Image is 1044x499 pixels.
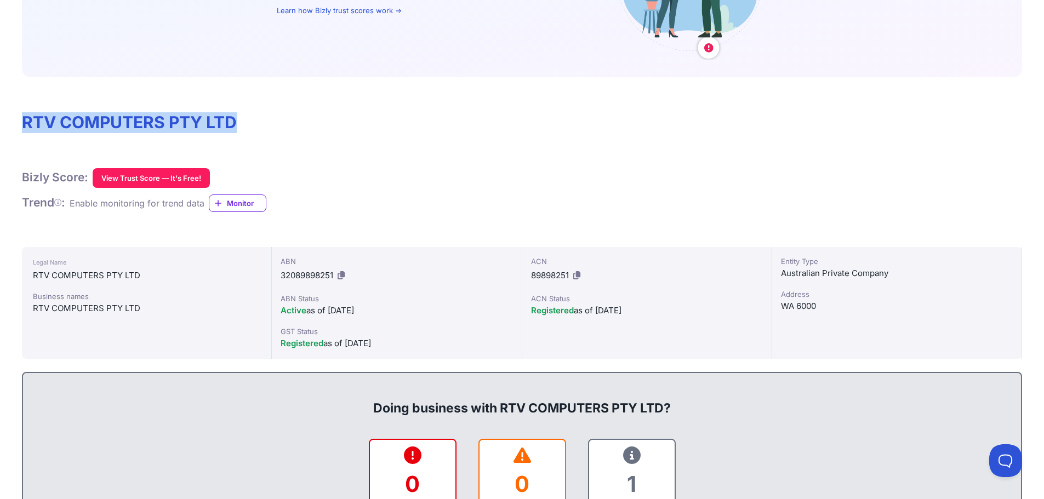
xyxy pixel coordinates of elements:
[209,194,266,212] a: Monitor
[781,300,1013,313] div: WA 6000
[277,6,402,15] a: Learn how Bizly trust scores work →
[781,267,1013,280] div: Australian Private Company
[281,305,306,316] span: Active
[281,304,512,317] div: as of [DATE]
[531,293,763,304] div: ACN Status
[281,293,512,304] div: ABN Status
[34,382,1010,417] div: Doing business with RTV COMPUTERS PTY LTD?
[22,196,65,209] span: Trend :
[22,112,1022,133] h1: RTV COMPUTERS PTY LTD
[33,302,260,315] div: RTV COMPUTERS PTY LTD
[33,256,260,269] div: Legal Name
[22,170,88,185] h1: Bizly Score:
[781,289,1013,300] div: Address
[93,168,210,188] button: View Trust Score — It's Free!
[281,326,512,337] div: GST Status
[281,338,323,348] span: Registered
[70,197,204,210] div: Enable monitoring for trend data
[281,337,512,350] div: as of [DATE]
[531,256,763,267] div: ACN
[781,256,1013,267] div: Entity Type
[33,291,260,302] div: Business names
[531,270,569,280] span: 89898251
[531,305,574,316] span: Registered
[227,198,266,209] span: Monitor
[531,304,763,317] div: as of [DATE]
[33,269,260,282] div: RTV COMPUTERS PTY LTD
[989,444,1022,477] iframe: Toggle Customer Support
[281,256,512,267] div: ABN
[281,270,333,280] span: 32089898251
